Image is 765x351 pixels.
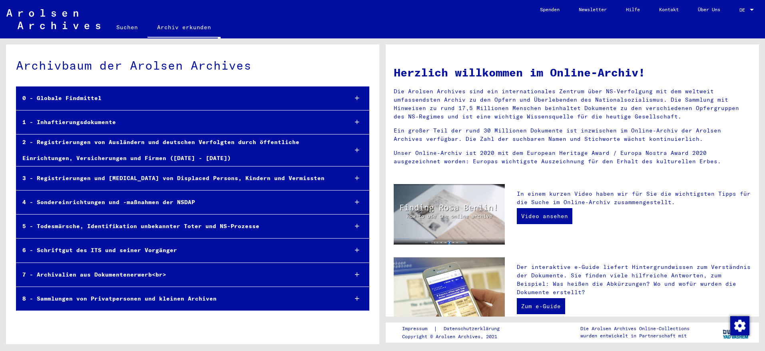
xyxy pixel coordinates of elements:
p: wurden entwickelt in Partnerschaft mit [580,332,689,339]
p: Der interaktive e-Guide liefert Hintergrundwissen zum Verständnis der Dokumente. Sie finden viele... [517,263,751,297]
p: Ein großer Teil der rund 30 Millionen Dokumente ist inzwischen im Online-Archiv der Arolsen Archi... [394,126,751,143]
div: 8 - Sammlungen von Privatpersonen und kleinen Archiven [16,291,341,307]
img: eguide.jpg [394,257,505,332]
div: Archivbaum der Arolsen Archives [16,56,369,74]
div: 7 - Archivalien aus Dokumentenerwerb<br> [16,267,341,283]
span: DE [739,7,748,13]
a: Zum e-Guide [517,298,565,314]
h1: Herzlich willkommen im Online-Archiv! [394,64,751,81]
img: Arolsen_neg.svg [6,9,100,29]
img: Zustimmung ändern [730,316,749,335]
div: 0 - Globale Findmittel [16,90,341,106]
p: Die Arolsen Archives Online-Collections [580,325,689,332]
img: yv_logo.png [721,322,751,342]
a: Video ansehen [517,208,572,224]
p: Copyright © Arolsen Archives, 2021 [402,333,509,340]
a: Archiv erkunden [147,18,221,38]
div: 6 - Schriftgut des ITS und seiner Vorgänger [16,243,341,258]
div: 3 - Registrierungen und [MEDICAL_DATA] von Displaced Persons, Kindern und Vermissten [16,170,341,186]
div: Zustimmung ändern [730,316,749,335]
div: 5 - Todesmärsche, Identifikation unbekannter Toter und NS-Prozesse [16,219,341,234]
div: 2 - Registrierungen von Ausländern und deutschen Verfolgten durch öffentliche Einrichtungen, Vers... [16,134,341,166]
img: video.jpg [394,184,505,245]
a: Suchen [107,18,147,37]
div: 4 - Sondereinrichtungen und -maßnahmen der NSDAP [16,195,341,210]
a: Datenschutzerklärung [437,325,509,333]
p: Die Arolsen Archives sind ein internationales Zentrum über NS-Verfolgung mit dem weltweit umfasse... [394,87,751,121]
div: | [402,325,509,333]
a: Impressum [402,325,434,333]
p: Unser Online-Archiv ist 2020 mit dem European Heritage Award / Europa Nostra Award 2020 ausgezeic... [394,149,751,166]
div: 1 - Inhaftierungsdokumente [16,114,341,130]
p: In einem kurzen Video haben wir für Sie die wichtigsten Tipps für die Suche im Online-Archiv zusa... [517,190,751,207]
